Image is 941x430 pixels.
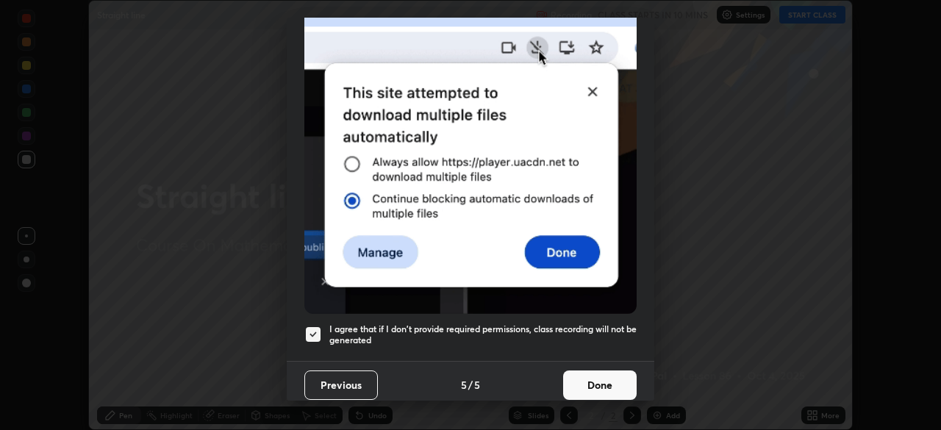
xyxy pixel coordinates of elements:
button: Done [563,370,637,400]
h5: I agree that if I don't provide required permissions, class recording will not be generated [329,323,637,346]
h4: 5 [461,377,467,393]
button: Previous [304,370,378,400]
h4: 5 [474,377,480,393]
h4: / [468,377,473,393]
